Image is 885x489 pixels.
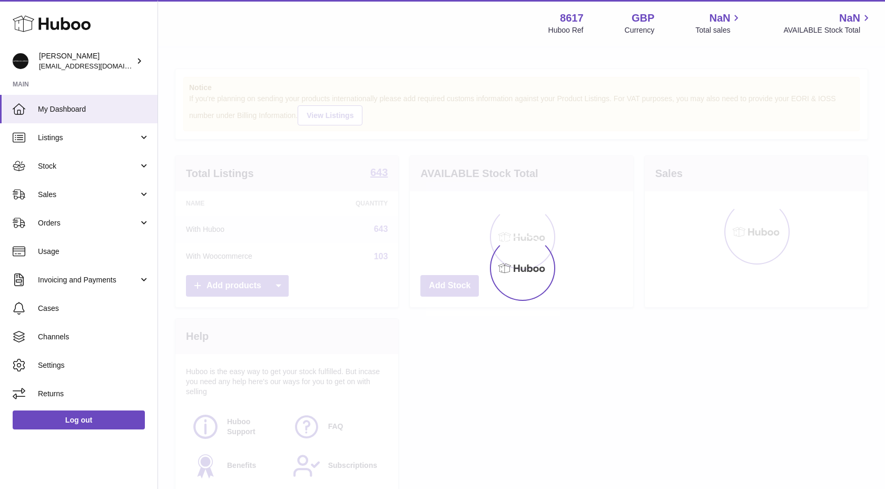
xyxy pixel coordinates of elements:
span: Usage [38,247,150,257]
span: [EMAIL_ADDRESS][DOMAIN_NAME] [39,62,155,70]
img: hello@alfredco.com [13,53,28,69]
span: Total sales [695,25,742,35]
span: Stock [38,161,139,171]
span: Returns [38,389,150,399]
span: AVAILABLE Stock Total [783,25,872,35]
span: My Dashboard [38,104,150,114]
strong: 8617 [560,11,584,25]
a: Log out [13,410,145,429]
span: Orders [38,218,139,228]
span: Invoicing and Payments [38,275,139,285]
div: Currency [625,25,655,35]
strong: GBP [632,11,654,25]
span: Channels [38,332,150,342]
span: Sales [38,190,139,200]
span: NaN [709,11,730,25]
span: Listings [38,133,139,143]
div: [PERSON_NAME] [39,51,134,71]
div: Huboo Ref [548,25,584,35]
a: NaN AVAILABLE Stock Total [783,11,872,35]
span: Settings [38,360,150,370]
span: Cases [38,304,150,314]
a: NaN Total sales [695,11,742,35]
span: NaN [839,11,860,25]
